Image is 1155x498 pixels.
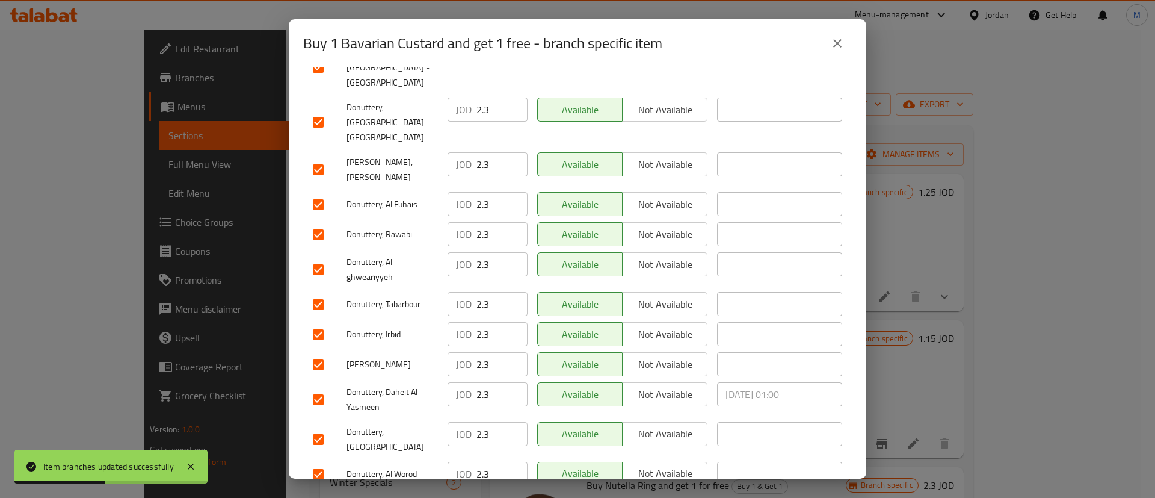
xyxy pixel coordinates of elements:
p: JOD [456,327,472,341]
input: Please enter price [476,422,528,446]
button: Not available [622,382,707,406]
span: Available [543,256,618,273]
span: Not available [627,256,703,273]
span: Donuttery, Tabarbour [346,297,438,312]
button: Available [537,352,623,376]
button: Not available [622,462,707,486]
span: Not available [627,296,703,313]
button: close [823,29,852,58]
span: Donuttery, Al ghweariyyeh [346,255,438,285]
p: JOD [456,102,472,117]
span: Available [543,326,618,343]
span: Not available [627,226,703,243]
button: Not available [622,192,707,216]
input: Please enter price [476,352,528,376]
span: Not available [627,196,703,213]
button: Not available [622,98,707,122]
button: Not available [622,352,707,376]
span: Not available [627,425,703,443]
p: JOD [456,227,472,241]
span: [PERSON_NAME], [PERSON_NAME] [346,155,438,185]
span: Not available [627,156,703,173]
button: Not available [622,152,707,176]
button: Available [537,98,623,122]
input: Please enter price [476,462,528,486]
span: Donuttery, [GEOGRAPHIC_DATA] - [GEOGRAPHIC_DATA] [346,100,438,145]
span: Donuttery, Al Worod [346,467,438,482]
span: Available [543,196,618,213]
p: JOD [456,157,472,172]
span: Not available [627,326,703,343]
span: Available [543,296,618,313]
p: JOD [456,197,472,211]
button: Available [537,292,623,316]
p: JOD [456,257,472,272]
span: Not available [627,386,703,403]
span: Donuttery, Rawabi [346,227,438,242]
input: Please enter price [476,382,528,406]
input: Please enter price [476,292,528,316]
span: Available [543,226,618,243]
span: [PERSON_NAME] [346,357,438,372]
span: Donuttery, Al Fuhais [346,197,438,212]
span: Not available [627,465,703,482]
button: Available [537,152,623,176]
input: Please enter price [476,192,528,216]
button: Not available [622,252,707,276]
span: Available [543,101,618,119]
span: Available [543,425,618,443]
button: Not available [622,322,707,346]
button: Not available [622,222,707,246]
p: JOD [456,427,472,441]
p: JOD [456,467,472,481]
span: Donuttery, [GEOGRAPHIC_DATA] - [GEOGRAPHIC_DATA] [346,45,438,90]
button: Available [537,382,623,406]
button: Available [537,422,623,446]
span: Not available [627,101,703,119]
button: Available [537,222,623,246]
input: Please enter price [476,98,528,122]
span: Donuttery, Daheit Al Yasmeen [346,385,438,415]
span: Available [543,156,618,173]
button: Available [537,192,623,216]
input: Please enter price [476,322,528,346]
input: Please enter price [476,222,528,246]
button: Not available [622,422,707,446]
span: Available [543,356,618,373]
p: JOD [456,297,472,311]
input: Please enter price [476,252,528,276]
button: Available [537,462,623,486]
p: JOD [456,387,472,402]
span: Available [543,465,618,482]
p: JOD [456,357,472,372]
input: Please enter price [476,152,528,176]
button: Available [537,322,623,346]
span: Donuttery, Irbid [346,327,438,342]
span: Available [543,386,618,403]
span: Not available [627,356,703,373]
button: Not available [622,292,707,316]
div: Item branches updated successfully [43,460,174,473]
span: Donuttery, [GEOGRAPHIC_DATA] [346,425,438,455]
h2: Buy 1 Bavarian Custard and get 1 free - branch specific item [303,34,662,53]
button: Available [537,252,623,276]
